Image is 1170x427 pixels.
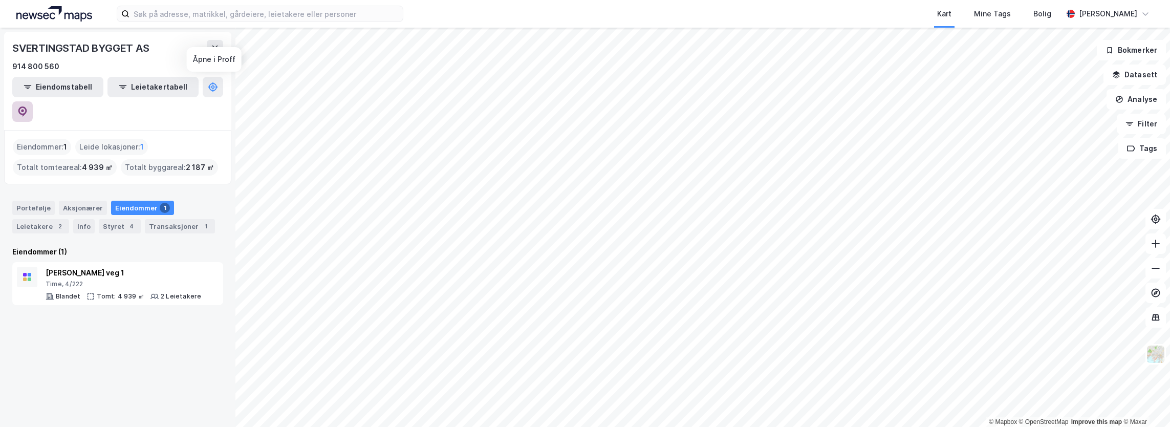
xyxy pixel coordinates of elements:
[140,141,144,153] span: 1
[1103,65,1166,85] button: Datasett
[201,221,211,231] div: 1
[107,77,199,97] button: Leietakertabell
[13,159,117,176] div: Totalt tomteareal :
[129,6,403,22] input: Søk på adresse, matrikkel, gårdeiere, leietakere eller personer
[161,292,201,301] div: 2 Leietakere
[82,161,113,174] span: 4 939 ㎡
[111,201,174,215] div: Eiendommer
[937,8,951,20] div: Kart
[12,77,103,97] button: Eiendomstabell
[46,267,201,279] div: [PERSON_NAME] veg 1
[16,6,92,22] img: logo.a4113a55bc3d86da70a041830d287a7e.svg
[12,40,151,56] div: SVERTINGSTAD BYGGET AS
[12,60,59,73] div: 914 800 560
[1107,89,1166,110] button: Analyse
[1019,418,1069,425] a: OpenStreetMap
[121,159,218,176] div: Totalt byggareal :
[73,219,95,233] div: Info
[13,139,71,155] div: Eiendommer :
[1119,378,1170,427] iframe: Chat Widget
[1097,40,1166,60] button: Bokmerker
[97,292,144,301] div: Tomt: 4 939 ㎡
[12,201,55,215] div: Portefølje
[1146,345,1165,364] img: Z
[75,139,148,155] div: Leide lokasjoner :
[126,221,137,231] div: 4
[1079,8,1137,20] div: [PERSON_NAME]
[989,418,1017,425] a: Mapbox
[55,221,65,231] div: 2
[12,246,223,258] div: Eiendommer (1)
[99,219,141,233] div: Styret
[59,201,107,215] div: Aksjonærer
[56,292,80,301] div: Blandet
[1071,418,1122,425] a: Improve this map
[974,8,1011,20] div: Mine Tags
[1117,114,1166,134] button: Filter
[63,141,67,153] span: 1
[1033,8,1051,20] div: Bolig
[145,219,215,233] div: Transaksjoner
[1118,138,1166,159] button: Tags
[160,203,170,213] div: 1
[12,219,69,233] div: Leietakere
[1119,378,1170,427] div: Kontrollprogram for chat
[46,280,201,288] div: Time, 4/222
[186,161,214,174] span: 2 187 ㎡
